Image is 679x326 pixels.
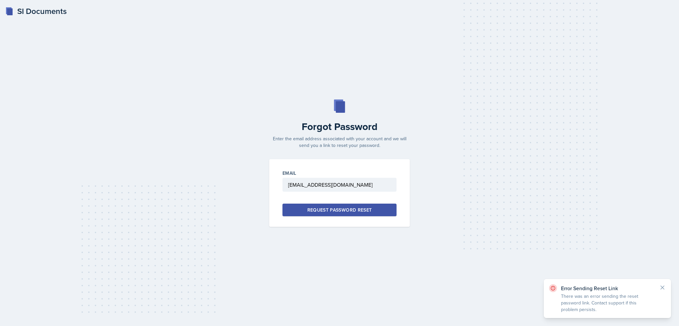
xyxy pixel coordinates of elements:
p: Error Sending Reset Link [561,285,654,292]
label: Email [282,170,296,176]
input: Email [282,178,397,192]
p: Enter the email address associated with your account and we will send you a link to reset your pa... [265,135,414,149]
a: SI Documents [5,5,67,17]
button: Request Password Reset [282,204,397,216]
h2: Forgot Password [265,121,414,133]
p: There was an error sending the reset password link. Contact support if this problem persists. [561,293,654,313]
div: Request Password Reset [307,207,372,213]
